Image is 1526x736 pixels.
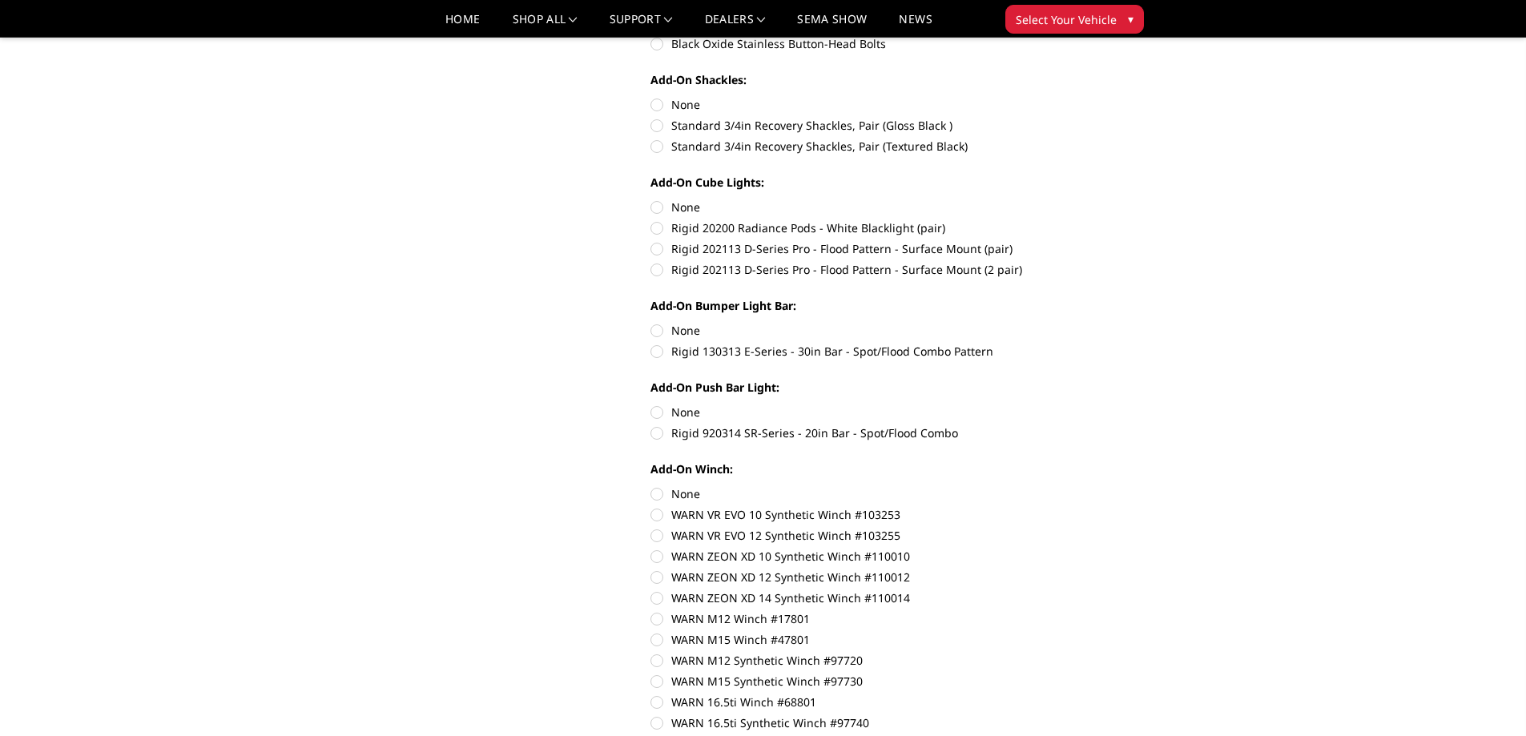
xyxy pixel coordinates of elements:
label: Add-On Push Bar Light: [650,379,1093,396]
label: None [650,199,1093,215]
label: Add-On Winch: [650,461,1093,477]
label: WARN 16.5ti Synthetic Winch #97740 [650,714,1093,731]
a: Home [445,14,480,37]
label: Standard 3/4in Recovery Shackles, Pair (Textured Black) [650,138,1093,155]
label: Rigid 202113 D-Series Pro - Flood Pattern - Surface Mount (pair) [650,240,1093,257]
label: Add-On Bumper Light Bar: [650,297,1093,314]
span: Select Your Vehicle [1016,11,1117,28]
label: WARN 16.5ti Winch #68801 [650,694,1093,710]
label: WARN ZEON XD 14 Synthetic Winch #110014 [650,589,1093,606]
a: Dealers [705,14,766,37]
label: Rigid 202113 D-Series Pro - Flood Pattern - Surface Mount (2 pair) [650,261,1093,278]
label: WARN M15 Winch #47801 [650,631,1093,648]
button: Select Your Vehicle [1005,5,1144,34]
label: WARN VR EVO 12 Synthetic Winch #103255 [650,527,1093,544]
a: SEMA Show [797,14,867,37]
label: Rigid 920314 SR-Series - 20in Bar - Spot/Flood Combo [650,424,1093,441]
label: WARN M15 Synthetic Winch #97730 [650,673,1093,690]
label: WARN M12 Synthetic Winch #97720 [650,652,1093,669]
label: Rigid 20200 Radiance Pods - White Blacklight (pair) [650,219,1093,236]
label: None [650,485,1093,502]
label: WARN M12 Winch #17801 [650,610,1093,627]
label: WARN ZEON XD 10 Synthetic Winch #110010 [650,548,1093,565]
label: Rigid 130313 E-Series - 30in Bar - Spot/Flood Combo Pattern [650,343,1093,360]
label: None [650,322,1093,339]
label: Add-On Shackles: [650,71,1093,88]
label: WARN VR EVO 10 Synthetic Winch #103253 [650,506,1093,523]
label: WARN ZEON XD 12 Synthetic Winch #110012 [650,569,1093,585]
a: News [899,14,932,37]
a: shop all [513,14,578,37]
label: Standard 3/4in Recovery Shackles, Pair (Gloss Black ) [650,117,1093,134]
a: Support [610,14,673,37]
span: ▾ [1128,10,1133,27]
label: Add-On Cube Lights: [650,174,1093,191]
label: None [650,404,1093,420]
label: None [650,96,1093,113]
iframe: Chat Widget [1446,659,1526,736]
label: Black Oxide Stainless Button-Head Bolts [650,35,1093,52]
